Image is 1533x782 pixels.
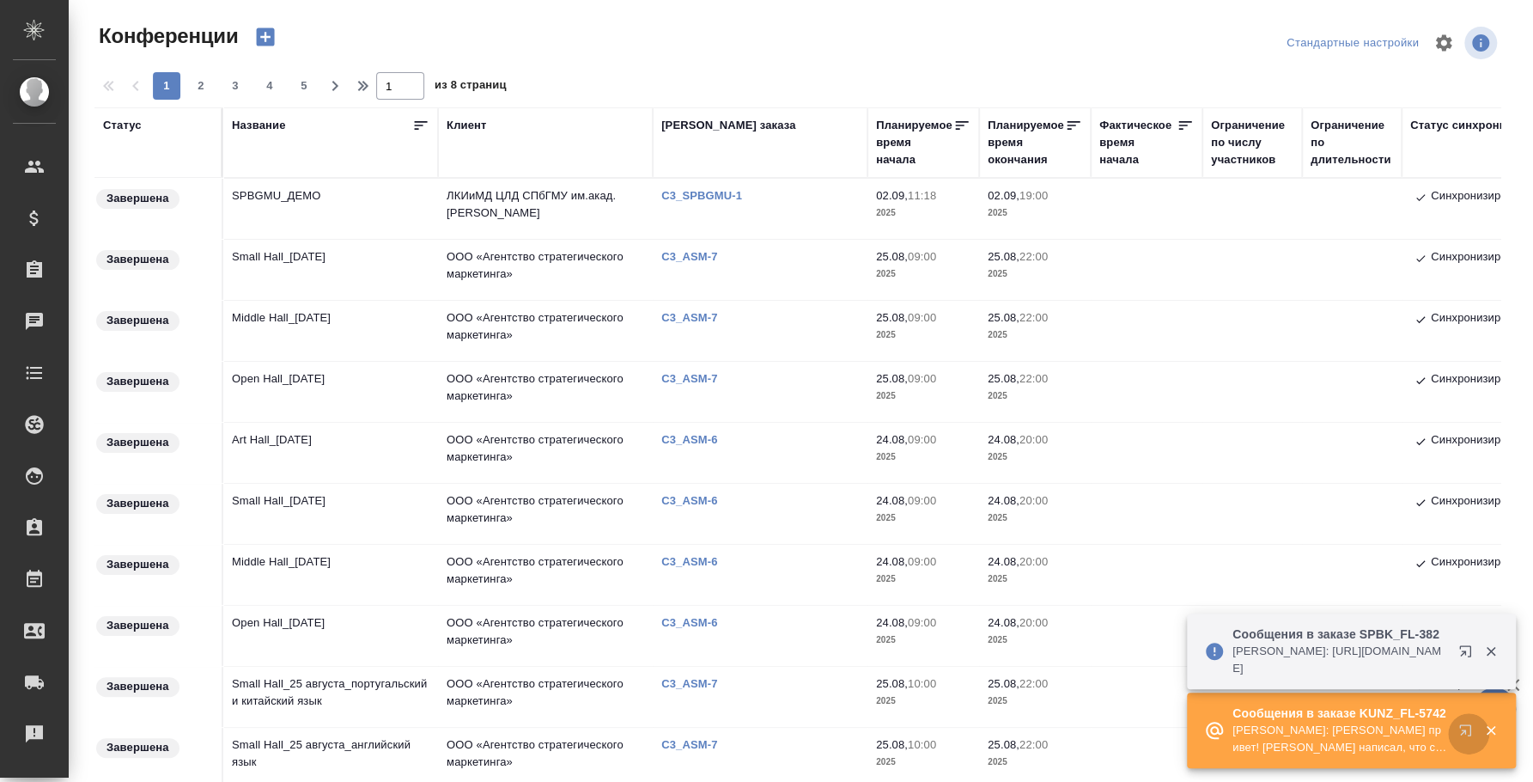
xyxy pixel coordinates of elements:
p: Завершена [106,434,169,451]
p: 2025 [988,327,1082,344]
p: 2025 [876,388,970,405]
td: Small Hall_25 августа_португальский и китайский язык [223,667,438,727]
p: 2025 [988,754,1082,771]
p: Синхронизировано [1431,492,1531,513]
p: 02.09, [988,189,1019,202]
p: Сообщения в заказе KUNZ_FL-5742 [1232,705,1447,722]
p: 25.08, [988,250,1019,263]
p: [PERSON_NAME]: [URL][DOMAIN_NAME] [1232,643,1447,677]
td: ООО «Агентство стратегического маркетинга» [438,484,653,544]
td: ЛКИиМД ЦЛД СПбГМУ им.акад. [PERSON_NAME] [438,179,653,239]
a: C3_ASM-6 [661,555,730,568]
span: 5 [290,77,318,95]
button: Открыть в новой вкладке [1448,713,1489,755]
a: C3_ASM-7 [661,738,730,751]
button: 2 [187,72,215,100]
td: ООО «Агентство стратегического маркетинга» [438,545,653,605]
p: 22:00 [1019,738,1048,751]
button: Открыть в новой вкладке [1448,634,1489,675]
button: Закрыть [1473,723,1508,738]
p: Завершена [106,312,169,329]
p: 25.08, [876,311,908,324]
p: 2025 [988,205,1082,222]
p: Завершена [106,556,169,573]
td: Open Hall_[DATE] [223,606,438,666]
p: 10:00 [908,738,936,751]
td: ООО «Агентство стратегического маркетинга» [438,362,653,422]
button: 4 [256,72,283,100]
p: [PERSON_NAME]: [PERSON_NAME] привет! [PERSON_NAME] написал, что свадьба будет сдвигаться по датам... [1232,722,1447,756]
p: 2025 [876,510,970,527]
p: 25.08, [876,250,908,263]
p: Завершена [106,678,169,695]
p: 25.08, [988,738,1019,751]
div: Статус [103,117,142,134]
p: 2025 [876,327,970,344]
a: C3_SPBGMU-1 [661,189,755,202]
p: 09:00 [908,250,936,263]
p: 2025 [876,266,970,283]
p: 25.08, [988,311,1019,324]
td: Middle Hall_[DATE] [223,301,438,361]
a: C3_ASM-6 [661,433,730,446]
p: 25.08, [876,677,908,690]
p: 10:00 [908,677,936,690]
p: 2025 [876,693,970,710]
p: 2025 [988,449,1082,466]
p: 25.08, [876,372,908,385]
p: 24.08, [876,616,908,629]
p: 25.08, [988,372,1019,385]
p: 2025 [988,571,1082,588]
div: Клиент [447,117,486,134]
span: Посмотреть информацию [1464,27,1500,59]
p: 22:00 [1019,372,1048,385]
p: 24.08, [876,433,908,446]
p: 2025 [988,632,1082,649]
td: Open Hall_[DATE] [223,362,438,422]
p: Синхронизировано [1431,248,1531,269]
button: 3 [222,72,249,100]
p: 2025 [876,571,970,588]
td: ООО «Агентство стратегического маркетинга» [438,606,653,666]
p: 20:00 [1019,555,1048,568]
p: Синхронизировано [1431,431,1531,452]
p: 2025 [876,449,970,466]
a: C3_ASM-7 [661,250,730,263]
button: Закрыть [1473,644,1508,659]
p: 20:00 [1019,494,1048,507]
div: [PERSON_NAME] заказа [661,117,795,134]
div: split button [1282,30,1423,57]
td: SPBGMU_ДЕМО [223,179,438,239]
p: Завершена [106,617,169,634]
p: 24.08, [876,555,908,568]
p: 24.08, [988,433,1019,446]
div: Ограничение по числу участников [1211,117,1293,168]
p: 24.08, [988,494,1019,507]
td: Middle Hall_[DATE] [223,545,438,605]
p: 2025 [988,266,1082,283]
p: 2025 [876,205,970,222]
p: 24.08, [988,616,1019,629]
div: Планируемое время начала [876,117,953,168]
button: Создать [245,22,286,52]
p: Завершена [106,190,169,207]
p: 2025 [876,754,970,771]
p: Завершена [106,495,169,512]
a: C3_ASM-7 [661,372,730,385]
td: ООО «Агентство стратегического маркетинга» [438,423,653,483]
p: 2025 [988,693,1082,710]
p: 22:00 [1019,677,1048,690]
p: 20:00 [1019,616,1048,629]
p: 09:00 [908,372,936,385]
a: C3_ASM-6 [661,494,730,507]
p: 09:00 [908,433,936,446]
p: C3_ASM-6 [661,616,730,629]
td: ООО «Агентство стратегического маркетинга» [438,667,653,727]
a: C3_ASM-7 [661,677,730,690]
